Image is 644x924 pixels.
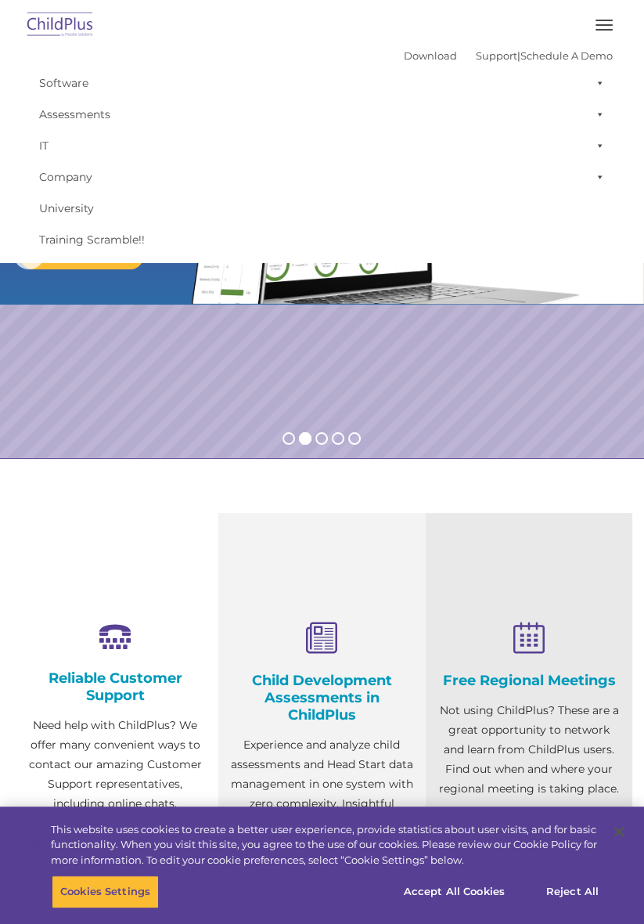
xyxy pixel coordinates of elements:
h4: Child Development Assessments in ChildPlus [230,672,413,724]
a: Company [31,161,613,193]
button: Close [602,814,636,849]
a: Schedule A Demo [520,49,613,62]
a: Training Scramble!! [31,224,613,255]
p: Experience and analyze child assessments and Head Start data management in one system with zero c... [230,735,413,853]
font: | [404,49,613,62]
a: Assessments [31,99,613,130]
div: This website uses cookies to create a better user experience, provide statistics about user visit... [51,822,599,868]
a: Support [476,49,517,62]
a: Download [404,49,457,62]
button: Cookies Settings [52,875,159,908]
button: Reject All [523,875,621,908]
button: Accept All Cookies [395,875,513,908]
h4: Reliable Customer Support [23,670,207,704]
p: Not using ChildPlus? These are a great opportunity to network and learn from ChildPlus users. Fin... [437,701,621,799]
a: IT [31,130,613,161]
a: Software [31,67,613,99]
a: University [31,193,613,224]
p: Need help with ChildPlus? We offer many convenient ways to contact our amazing Customer Support r... [23,716,207,853]
img: ChildPlus by Procare Solutions [23,7,97,44]
h4: Free Regional Meetings [437,672,621,689]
